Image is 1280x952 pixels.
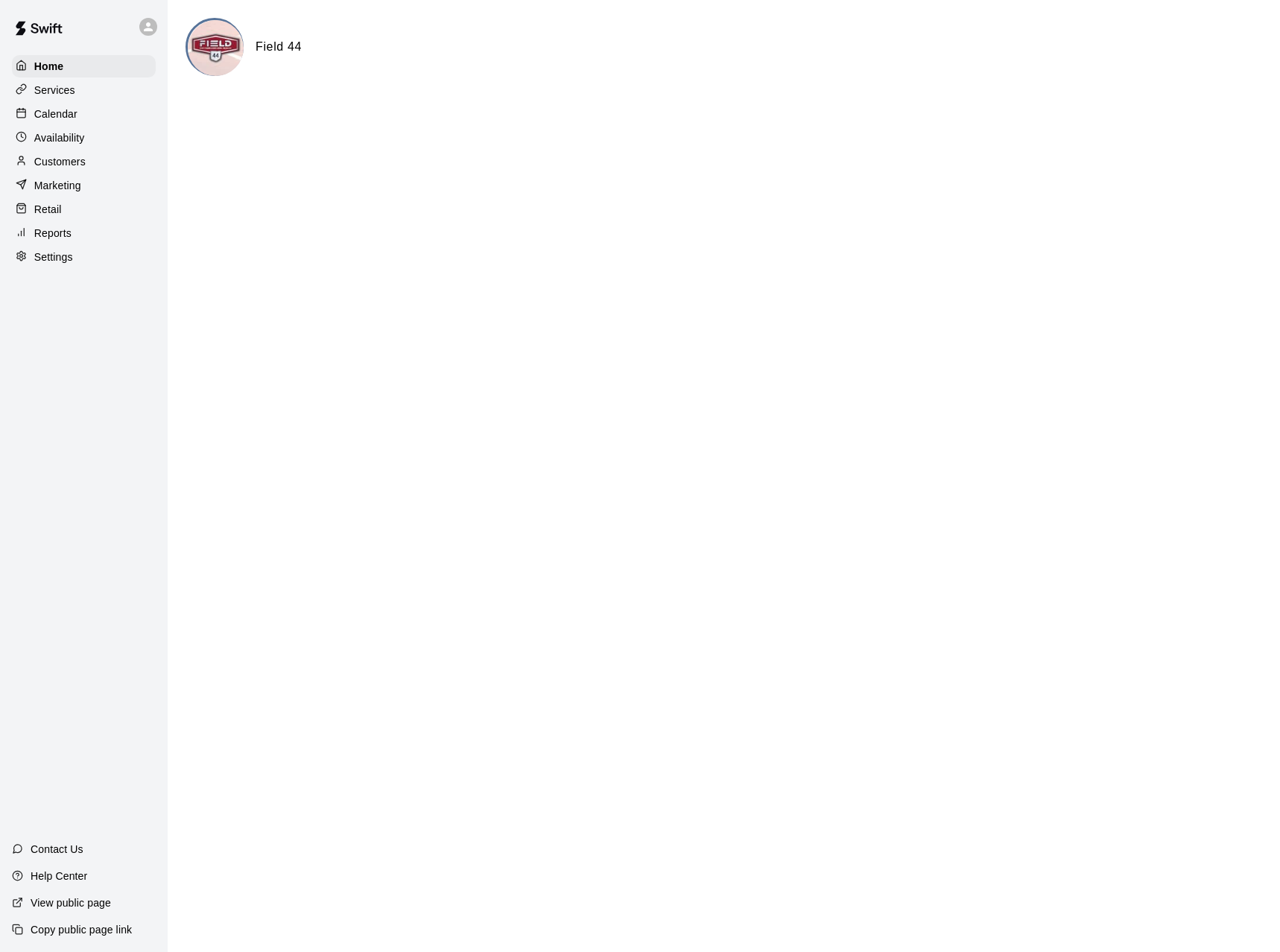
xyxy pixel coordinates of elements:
p: Availability [34,130,85,145]
p: Copy public page link [31,922,132,937]
a: Marketing [12,174,156,197]
a: Customers [12,150,156,173]
p: Customers [34,154,86,169]
a: Settings [12,246,156,268]
p: Settings [34,250,73,264]
a: Reports [12,222,156,244]
a: Availability [12,127,156,149]
p: Home [34,59,64,74]
p: Calendar [34,107,77,121]
a: Calendar [12,103,156,125]
p: Reports [34,226,72,241]
p: Retail [34,202,62,217]
p: Help Center [31,869,87,883]
p: Services [34,83,75,98]
p: View public page [31,895,111,910]
a: Home [12,55,156,77]
p: Contact Us [31,842,83,857]
h6: Field 44 [256,37,302,57]
img: Field 44 logo [188,20,244,76]
p: Marketing [34,178,81,193]
a: Retail [12,198,156,220]
a: Services [12,79,156,101]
